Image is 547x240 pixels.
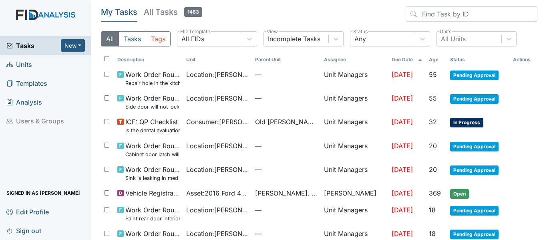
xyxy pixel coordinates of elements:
[6,41,61,50] a: Tasks
[125,174,180,182] small: Sink is leaking in med room.
[392,94,413,102] span: [DATE]
[146,31,171,46] button: Tags
[125,70,180,87] span: Work Order Routine Repair hole in the kitchen wall.
[252,53,321,67] th: Toggle SortBy
[321,202,388,226] td: Unit Managers
[450,230,499,239] span: Pending Approval
[125,151,180,158] small: Cabinet door latch will not lock.
[450,165,499,175] span: Pending Approval
[429,230,436,238] span: 18
[429,142,437,150] span: 20
[181,34,204,44] div: All FIDs
[186,205,249,215] span: Location : [PERSON_NAME]. ICF
[450,94,499,104] span: Pending Approval
[321,90,388,114] td: Unit Managers
[6,96,42,108] span: Analysis
[255,117,318,127] span: Old [PERSON_NAME].
[429,206,436,214] span: 18
[321,114,388,137] td: Unit Managers
[321,185,388,202] td: [PERSON_NAME]
[255,205,318,215] span: —
[450,189,469,199] span: Open
[101,6,137,18] h5: My Tasks
[255,93,318,103] span: —
[268,34,320,44] div: Incomplete Tasks
[406,6,537,22] input: Find Task by ID
[125,188,180,198] span: Vehicle Registration
[429,189,441,197] span: 369
[429,94,437,102] span: 55
[101,31,119,46] button: All
[125,205,180,222] span: Work Order Routine Paint rear door interior and exterior.
[392,165,413,173] span: [DATE]
[321,53,388,67] th: Assignee
[388,53,426,67] th: Toggle SortBy
[392,71,413,79] span: [DATE]
[510,53,537,67] th: Actions
[450,206,499,216] span: Pending Approval
[392,118,413,126] span: [DATE]
[125,93,180,111] span: Work Order Routine Side door will not lock.
[429,118,437,126] span: 32
[450,118,483,127] span: In Progress
[186,70,249,79] span: Location : [PERSON_NAME]. ICF
[125,141,180,158] span: Work Order Routine Cabinet door latch will not lock.
[125,103,180,111] small: Side door will not lock.
[186,141,249,151] span: Location : [PERSON_NAME]. ICF
[255,70,318,79] span: —
[101,31,171,46] div: Type filter
[125,117,180,134] span: ICF: QP Checklist Is the dental evaluation current? (document the date, oral rating, and goal # i...
[429,71,437,79] span: 55
[6,58,32,71] span: Units
[6,187,80,199] span: Signed in as [PERSON_NAME]
[354,34,366,44] div: Any
[125,165,180,182] span: Work Order Routine Sink is leaking in med room.
[104,56,109,61] input: Toggle All Rows Selected
[186,93,249,103] span: Location : [PERSON_NAME]. ICF
[184,7,202,17] span: 1483
[125,127,180,134] small: Is the dental evaluation current? (document the date, oral rating, and goal # if needed in the co...
[450,142,499,151] span: Pending Approval
[61,39,85,52] button: New
[392,142,413,150] span: [DATE]
[125,79,180,87] small: Repair hole in the kitchen wall.
[6,77,47,89] span: Templates
[450,71,499,80] span: Pending Approval
[183,53,252,67] th: Toggle SortBy
[186,117,249,127] span: Consumer : [PERSON_NAME]
[392,206,413,214] span: [DATE]
[125,215,180,222] small: Paint rear door interior and exterior.
[119,31,146,46] button: Tasks
[255,188,318,198] span: [PERSON_NAME]. ICF
[392,230,413,238] span: [DATE]
[441,34,466,44] div: All Units
[186,188,249,198] span: Asset : 2016 Ford 48952
[6,224,41,237] span: Sign out
[321,138,388,161] td: Unit Managers
[186,229,249,238] span: Location : [PERSON_NAME]. ICF
[6,206,49,218] span: Edit Profile
[114,53,183,67] th: Toggle SortBy
[255,141,318,151] span: —
[447,53,510,67] th: Toggle SortBy
[392,189,413,197] span: [DATE]
[321,67,388,90] td: Unit Managers
[186,165,249,174] span: Location : [PERSON_NAME]. ICF
[429,165,437,173] span: 20
[255,165,318,174] span: —
[255,229,318,238] span: —
[144,6,202,18] h5: All Tasks
[426,53,447,67] th: Toggle SortBy
[321,161,388,185] td: Unit Managers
